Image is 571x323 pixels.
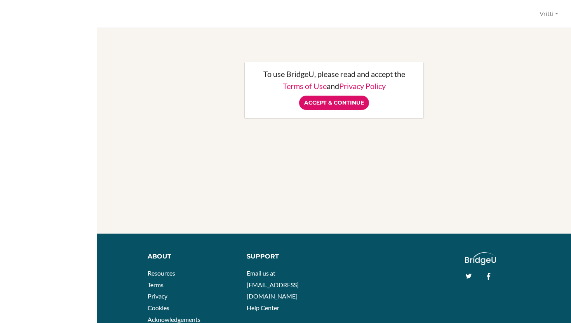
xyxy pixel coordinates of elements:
[247,252,328,261] div: Support
[247,304,279,311] a: Help Center
[148,252,235,261] div: About
[148,281,164,288] a: Terms
[148,292,167,300] a: Privacy
[536,7,562,21] button: Vritti
[148,269,175,277] a: Resources
[465,252,496,265] img: logo_white@2x-f4f0deed5e89b7ecb1c2cc34c3e3d731f90f0f143d5ea2071677605dd97b5244.png
[339,81,386,91] a: Privacy Policy
[252,82,416,90] p: and
[148,304,169,311] a: Cookies
[252,70,416,78] p: To use BridgeU, please read and accept the
[283,81,327,91] a: Terms of Use
[247,269,299,300] a: Email us at [EMAIL_ADDRESS][DOMAIN_NAME]
[148,316,200,323] a: Acknowledgements
[299,96,369,110] input: Accept & Continue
